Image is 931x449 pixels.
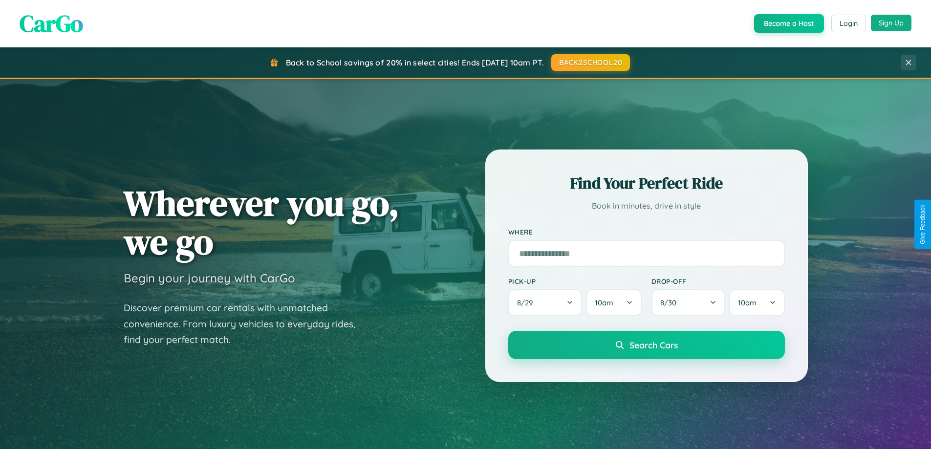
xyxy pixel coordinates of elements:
label: Drop-off [651,277,785,285]
span: 10am [595,298,613,307]
button: Sign Up [871,15,911,31]
p: Discover premium car rentals with unmatched convenience. From luxury vehicles to everyday rides, ... [124,300,368,348]
label: Where [508,228,785,236]
button: 8/30 [651,289,726,316]
span: 10am [738,298,757,307]
h3: Begin your journey with CarGo [124,271,295,285]
h1: Wherever you go, we go [124,184,399,261]
span: 8 / 29 [517,298,538,307]
span: Back to School savings of 20% in select cities! Ends [DATE] 10am PT. [286,58,544,67]
button: Login [831,15,866,32]
button: 8/29 [508,289,583,316]
span: 8 / 30 [660,298,681,307]
button: 10am [586,289,641,316]
span: CarGo [20,7,83,40]
label: Pick-up [508,277,642,285]
button: 10am [729,289,784,316]
button: BACK2SCHOOL20 [551,54,630,71]
div: Give Feedback [919,205,926,244]
button: Become a Host [754,14,824,33]
span: Search Cars [629,340,678,350]
button: Search Cars [508,331,785,359]
h2: Find Your Perfect Ride [508,172,785,194]
p: Book in minutes, drive in style [508,199,785,213]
